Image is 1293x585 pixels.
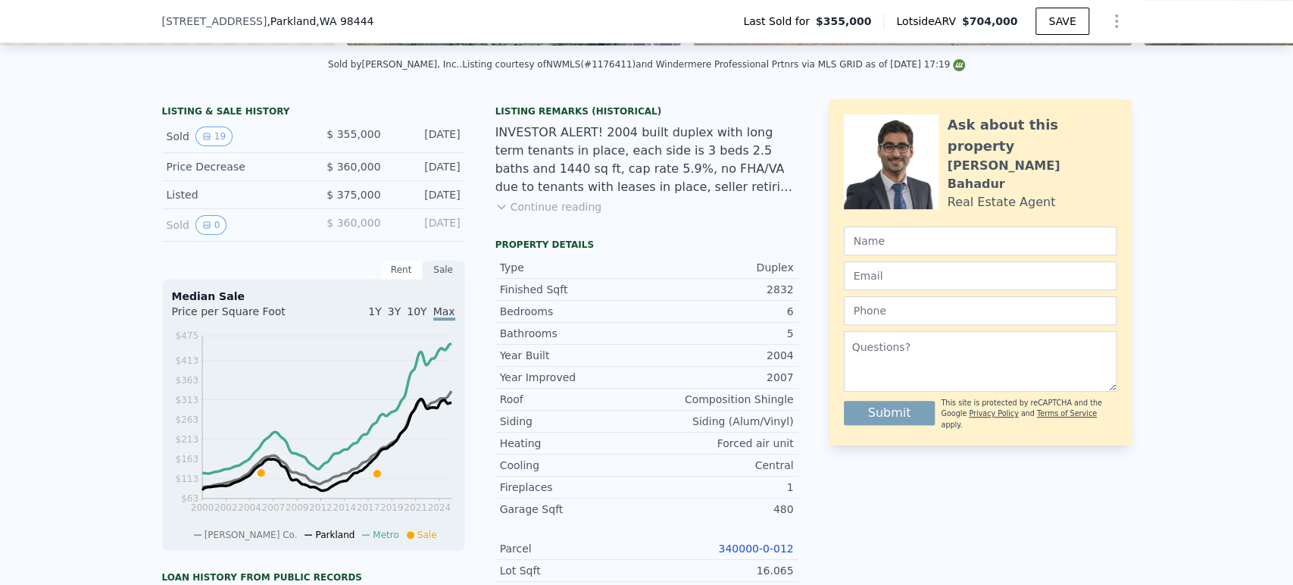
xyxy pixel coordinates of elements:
[647,480,794,495] div: 1
[495,124,798,196] div: INVESTOR ALERT! 2004 built duplex with long term tenants in place, each side is 3 beds 2.5 baths ...
[238,502,261,513] tspan: 2004
[195,215,227,235] button: View historical data
[388,305,401,318] span: 3Y
[844,227,1117,255] input: Name
[326,217,380,229] span: $ 360,000
[647,282,794,297] div: 2832
[175,330,198,341] tspan: $475
[896,14,961,29] span: Lotside ARV
[326,128,380,140] span: $ 355,000
[495,199,602,214] button: Continue reading
[953,59,965,71] img: NWMLS Logo
[647,392,794,407] div: Composition Shingle
[500,480,647,495] div: Fireplaces
[647,436,794,451] div: Forced air unit
[500,436,647,451] div: Heating
[647,348,794,363] div: 2004
[816,14,872,29] span: $355,000
[214,502,238,513] tspan: 2002
[647,502,794,517] div: 480
[941,398,1116,430] div: This site is protected by reCAPTCHA and the Google and apply.
[356,502,379,513] tspan: 2017
[316,15,373,27] span: , WA 98444
[267,14,373,29] span: , Parkland
[647,304,794,319] div: 6
[315,530,354,540] span: Parkland
[844,261,1117,290] input: Email
[948,157,1117,193] div: [PERSON_NAME] Bahadur
[948,193,1056,211] div: Real Estate Agent
[175,415,198,425] tspan: $263
[423,260,465,280] div: Sale
[1035,8,1088,35] button: SAVE
[326,189,380,201] span: $ 375,000
[1037,409,1097,418] a: Terms of Service
[718,543,793,555] a: 340000-0-012
[500,392,647,407] div: Roof
[205,530,298,540] span: [PERSON_NAME] Co.
[175,375,198,386] tspan: $363
[948,114,1117,157] div: Ask about this property
[969,409,1018,418] a: Privacy Policy
[175,474,198,484] tspan: $113
[427,502,451,513] tspan: 2024
[647,260,794,275] div: Duplex
[500,458,647,473] div: Cooling
[433,305,455,321] span: Max
[393,215,461,235] div: [DATE]
[162,105,465,120] div: LISTING & SALE HISTORY
[162,571,465,583] div: Loan history from public records
[380,260,423,280] div: Rent
[368,305,381,318] span: 1Y
[309,502,333,513] tspan: 2012
[328,59,462,70] div: Sold by [PERSON_NAME], Inc. .
[175,454,198,465] tspan: $163
[647,370,794,385] div: 2007
[393,127,461,146] div: [DATE]
[500,348,647,363] div: Year Built
[285,502,308,513] tspan: 2009
[500,304,647,319] div: Bedrooms
[500,541,647,556] div: Parcel
[500,326,647,341] div: Bathrooms
[743,14,816,29] span: Last Sold for
[647,458,794,473] div: Central
[404,502,427,513] tspan: 2021
[162,14,267,29] span: [STREET_ADDRESS]
[373,530,398,540] span: Metro
[167,215,301,235] div: Sold
[190,502,214,513] tspan: 2000
[379,502,403,513] tspan: 2019
[500,282,647,297] div: Finished Sqft
[500,563,647,578] div: Lot Sqft
[172,289,455,304] div: Median Sale
[181,493,198,504] tspan: $63
[167,127,301,146] div: Sold
[1101,6,1132,36] button: Show Options
[167,159,301,174] div: Price Decrease
[647,414,794,429] div: Siding (Alum/Vinyl)
[407,305,426,318] span: 10Y
[495,239,798,251] div: Property details
[393,187,461,202] div: [DATE]
[500,260,647,275] div: Type
[417,530,437,540] span: Sale
[175,395,198,405] tspan: $313
[175,355,198,366] tspan: $413
[261,502,285,513] tspan: 2007
[195,127,233,146] button: View historical data
[495,105,798,117] div: Listing Remarks (Historical)
[333,502,356,513] tspan: 2014
[500,414,647,429] div: Siding
[462,59,965,70] div: Listing courtesy of NWMLS (#1176411) and Windermere Professional Prtnrs via MLS GRID as of [DATE]...
[844,296,1117,325] input: Phone
[962,15,1018,27] span: $704,000
[647,563,794,578] div: 16.065
[500,502,647,517] div: Garage Sqft
[500,370,647,385] div: Year Improved
[172,304,314,328] div: Price per Square Foot
[393,159,461,174] div: [DATE]
[175,434,198,445] tspan: $213
[844,401,935,425] button: Submit
[167,187,301,202] div: Listed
